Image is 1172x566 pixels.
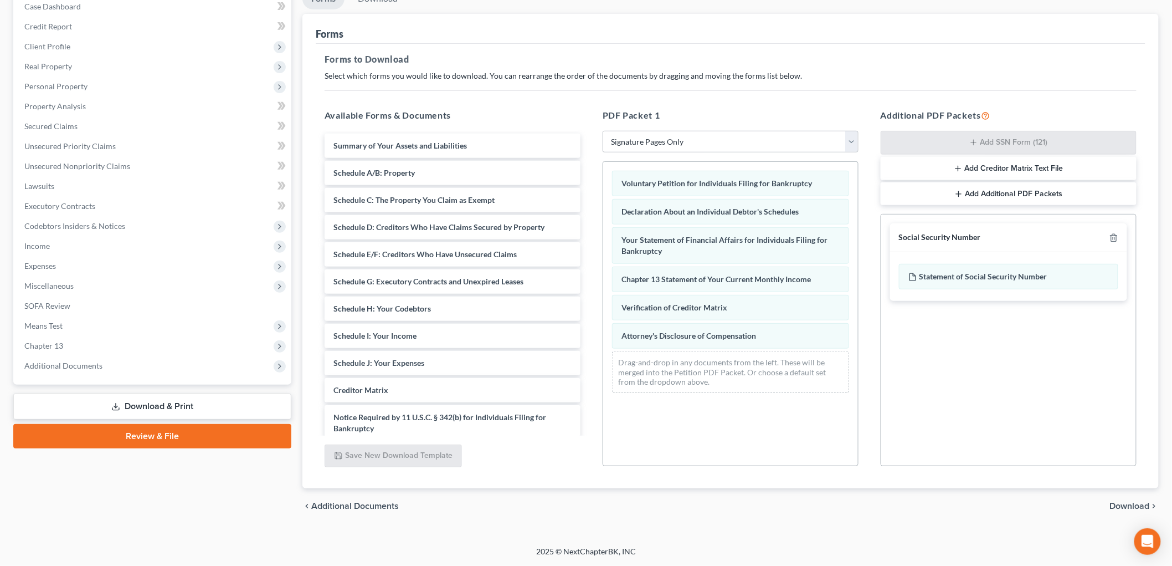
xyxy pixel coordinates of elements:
[24,341,63,350] span: Chapter 13
[16,296,291,316] a: SOFA Review
[16,176,291,196] a: Lawsuits
[333,304,431,313] span: Schedule H: Your Codebtors
[24,62,72,71] span: Real Property
[24,361,102,370] span: Additional Documents
[333,412,546,433] span: Notice Required by 11 U.S.C. § 342(b) for Individuals Filing for Bankruptcy
[881,157,1137,180] button: Add Creditor Matrix Text File
[13,394,291,420] a: Download & Print
[24,281,74,290] span: Miscellaneous
[24,221,125,231] span: Codebtors Insiders & Notices
[333,168,415,177] span: Schedule A/B: Property
[24,42,70,51] span: Client Profile
[24,201,95,211] span: Executory Contracts
[621,331,756,340] span: Attorney's Disclosure of Compensation
[1134,528,1161,555] div: Open Intercom Messenger
[621,207,799,216] span: Declaration About an Individual Debtor's Schedules
[325,70,1137,81] p: Select which forms you would like to download. You can rearrange the order of the documents by dr...
[899,232,981,243] div: Social Security Number
[16,196,291,216] a: Executory Contracts
[24,321,63,330] span: Means Test
[24,81,88,91] span: Personal Property
[881,131,1137,155] button: Add SSN Form (121)
[1110,502,1150,511] span: Download
[16,136,291,156] a: Unsecured Priority Claims
[333,249,517,259] span: Schedule E/F: Creditors Who Have Unsecured Claims
[24,22,72,31] span: Credit Report
[333,385,388,395] span: Creditor Matrix
[24,241,50,251] span: Income
[881,182,1137,206] button: Add Additional PDF Packets
[1150,502,1159,511] i: chevron_right
[899,264,1118,289] div: Statement of Social Security Number
[24,101,86,111] span: Property Analysis
[881,109,1137,122] h5: Additional PDF Packets
[621,235,827,256] span: Your Statement of Financial Affairs for Individuals Filing for Bankruptcy
[1110,502,1159,511] button: Download chevron_right
[13,424,291,448] a: Review & File
[333,222,544,232] span: Schedule D: Creditors Who Have Claims Secured by Property
[16,17,291,37] a: Credit Report
[16,96,291,116] a: Property Analysis
[603,109,859,122] h5: PDF Packet 1
[325,445,462,468] button: Save New Download Template
[24,161,130,171] span: Unsecured Nonpriority Claims
[24,2,81,11] span: Case Dashboard
[16,156,291,176] a: Unsecured Nonpriority Claims
[325,109,580,122] h5: Available Forms & Documents
[621,274,811,284] span: Chapter 13 Statement of Your Current Monthly Income
[16,116,291,136] a: Secured Claims
[325,53,1137,66] h5: Forms to Download
[333,358,424,368] span: Schedule J: Your Expenses
[24,181,54,191] span: Lawsuits
[612,351,849,393] div: Drag-and-drop in any documents from the left. These will be merged into the Petition PDF Packet. ...
[302,502,399,511] a: chevron_left Additional Documents
[316,27,343,40] div: Forms
[333,331,417,340] span: Schedule I: Your Income
[24,301,70,310] span: SOFA Review
[270,546,902,566] div: 2025 © NextChapterBK, INC
[333,141,467,150] span: Summary of Your Assets and Liabilities
[333,195,495,205] span: Schedule C: The Property You Claim as Exempt
[621,179,812,188] span: Voluntary Petition for Individuals Filing for Bankruptcy
[24,121,78,131] span: Secured Claims
[24,261,56,271] span: Expenses
[333,277,523,286] span: Schedule G: Executory Contracts and Unexpired Leases
[24,141,116,151] span: Unsecured Priority Claims
[621,303,727,312] span: Verification of Creditor Matrix
[302,502,311,511] i: chevron_left
[311,502,399,511] span: Additional Documents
